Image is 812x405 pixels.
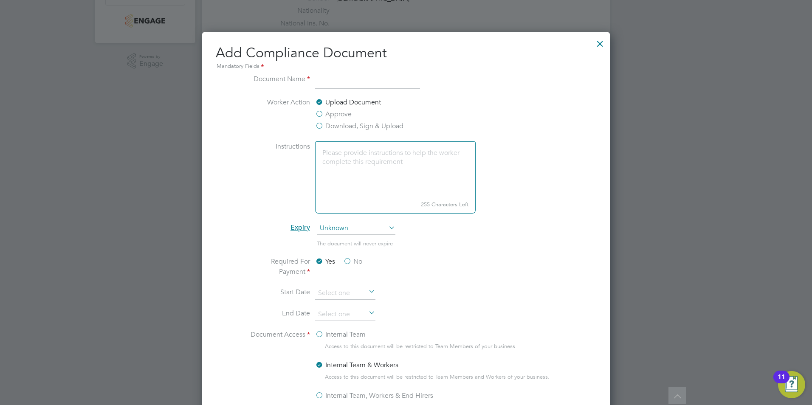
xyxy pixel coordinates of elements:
label: End Date [246,308,310,319]
span: The document will never expire [317,240,393,247]
label: Yes [315,256,335,267]
span: Access to this document will be restricted to Team Members and Workers of your business. [325,372,550,382]
span: Access to this document will be restricted to Team Members of your business. [325,341,517,352]
label: Internal Team [315,329,366,340]
label: Internal Team, Workers & End Hirers [315,391,433,401]
small: 255 Characters Left [315,196,476,214]
label: Download, Sign & Upload [315,121,403,131]
label: Start Date [246,287,310,298]
input: Select one [315,308,375,321]
label: Approve [315,109,352,119]
label: Internal Team & Workers [315,360,398,370]
label: Document Name [246,74,310,87]
label: Upload Document [315,97,381,107]
input: Select one [315,287,375,300]
button: Open Resource Center, 11 new notifications [778,371,805,398]
div: 11 [778,377,785,388]
span: Expiry [290,223,310,232]
label: Instructions [246,141,310,212]
label: No [343,256,362,267]
label: Worker Action [246,97,310,131]
div: Mandatory Fields [216,62,596,71]
span: Unknown [317,222,395,235]
h2: Add Compliance Document [216,44,596,71]
label: Required For Payment [246,256,310,277]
